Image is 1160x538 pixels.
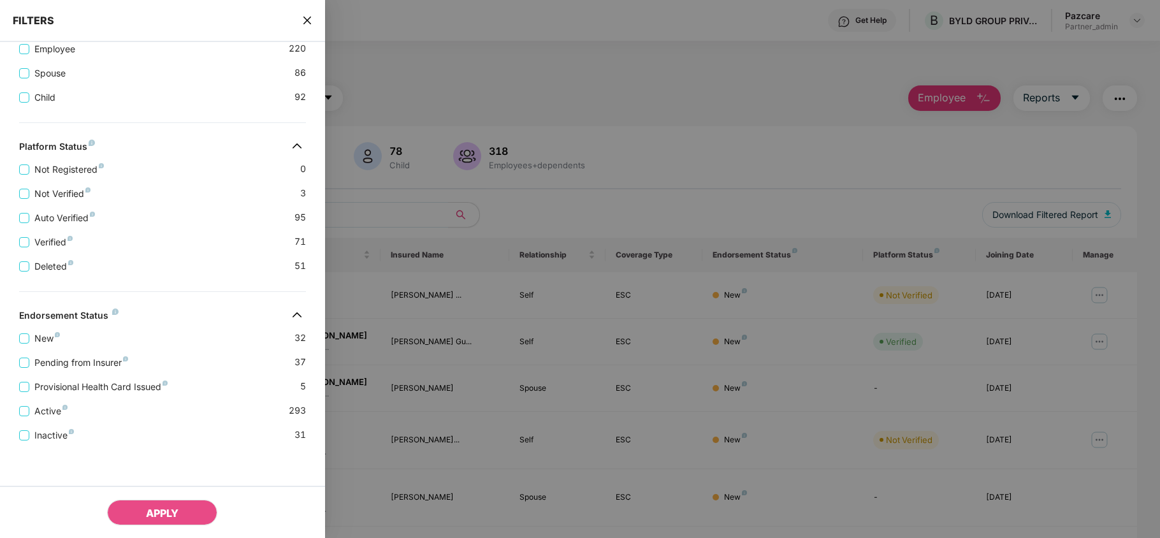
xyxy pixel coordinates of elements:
[294,428,306,442] span: 31
[289,41,306,56] span: 220
[19,141,95,156] div: Platform Status
[55,332,60,337] img: svg+xml;base64,PHN2ZyB4bWxucz0iaHR0cDovL3d3dy53My5vcmcvMjAwMC9zdmciIHdpZHRoPSI4IiBoZWlnaHQ9IjgiIH...
[29,42,80,56] span: Employee
[19,310,119,325] div: Endorsement Status
[287,136,307,156] img: svg+xml;base64,PHN2ZyB4bWxucz0iaHR0cDovL3d3dy53My5vcmcvMjAwMC9zdmciIHdpZHRoPSIzMiIgaGVpZ2h0PSIzMi...
[29,428,79,442] span: Inactive
[99,163,104,168] img: svg+xml;base64,PHN2ZyB4bWxucz0iaHR0cDovL3d3dy53My5vcmcvMjAwMC9zdmciIHdpZHRoPSI4IiBoZWlnaHQ9IjgiIH...
[294,90,306,105] span: 92
[29,259,78,273] span: Deleted
[29,163,109,177] span: Not Registered
[29,404,73,418] span: Active
[163,381,168,386] img: svg+xml;base64,PHN2ZyB4bWxucz0iaHR0cDovL3d3dy53My5vcmcvMjAwMC9zdmciIHdpZHRoPSI4IiBoZWlnaHQ9IjgiIH...
[302,14,312,27] span: close
[289,403,306,418] span: 293
[29,211,100,225] span: Auto Verified
[294,259,306,273] span: 51
[89,140,95,146] img: svg+xml;base64,PHN2ZyB4bWxucz0iaHR0cDovL3d3dy53My5vcmcvMjAwMC9zdmciIHdpZHRoPSI4IiBoZWlnaHQ9IjgiIH...
[287,305,307,325] img: svg+xml;base64,PHN2ZyB4bWxucz0iaHR0cDovL3d3dy53My5vcmcvMjAwMC9zdmciIHdpZHRoPSIzMiIgaGVpZ2h0PSIzMi...
[62,405,68,410] img: svg+xml;base64,PHN2ZyB4bWxucz0iaHR0cDovL3d3dy53My5vcmcvMjAwMC9zdmciIHdpZHRoPSI4IiBoZWlnaHQ9IjgiIH...
[29,235,78,249] span: Verified
[90,212,95,217] img: svg+xml;base64,PHN2ZyB4bWxucz0iaHR0cDovL3d3dy53My5vcmcvMjAwMC9zdmciIHdpZHRoPSI4IiBoZWlnaHQ9IjgiIH...
[85,187,91,193] img: svg+xml;base64,PHN2ZyB4bWxucz0iaHR0cDovL3d3dy53My5vcmcvMjAwMC9zdmciIHdpZHRoPSI4IiBoZWlnaHQ9IjgiIH...
[29,187,96,201] span: Not Verified
[68,260,73,265] img: svg+xml;base64,PHN2ZyB4bWxucz0iaHR0cDovL3d3dy53My5vcmcvMjAwMC9zdmciIHdpZHRoPSI4IiBoZWlnaHQ9IjgiIH...
[123,356,128,361] img: svg+xml;base64,PHN2ZyB4bWxucz0iaHR0cDovL3d3dy53My5vcmcvMjAwMC9zdmciIHdpZHRoPSI4IiBoZWlnaHQ9IjgiIH...
[29,356,133,370] span: Pending from Insurer
[69,429,74,434] img: svg+xml;base64,PHN2ZyB4bWxucz0iaHR0cDovL3d3dy53My5vcmcvMjAwMC9zdmciIHdpZHRoPSI4IiBoZWlnaHQ9IjgiIH...
[300,186,306,201] span: 3
[300,379,306,394] span: 5
[68,236,73,241] img: svg+xml;base64,PHN2ZyB4bWxucz0iaHR0cDovL3d3dy53My5vcmcvMjAwMC9zdmciIHdpZHRoPSI4IiBoZWlnaHQ9IjgiIH...
[29,66,71,80] span: Spouse
[294,331,306,345] span: 32
[107,500,217,525] button: APPLY
[29,380,173,394] span: Provisional Health Card Issued
[294,355,306,370] span: 37
[29,331,65,345] span: New
[146,507,178,520] span: APPLY
[300,162,306,177] span: 0
[294,210,306,225] span: 95
[13,14,54,27] span: FILTERS
[294,235,306,249] span: 71
[112,309,119,315] img: svg+xml;base64,PHN2ZyB4bWxucz0iaHR0cDovL3d3dy53My5vcmcvMjAwMC9zdmciIHdpZHRoPSI4IiBoZWlnaHQ9IjgiIH...
[294,66,306,80] span: 86
[29,91,61,105] span: Child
